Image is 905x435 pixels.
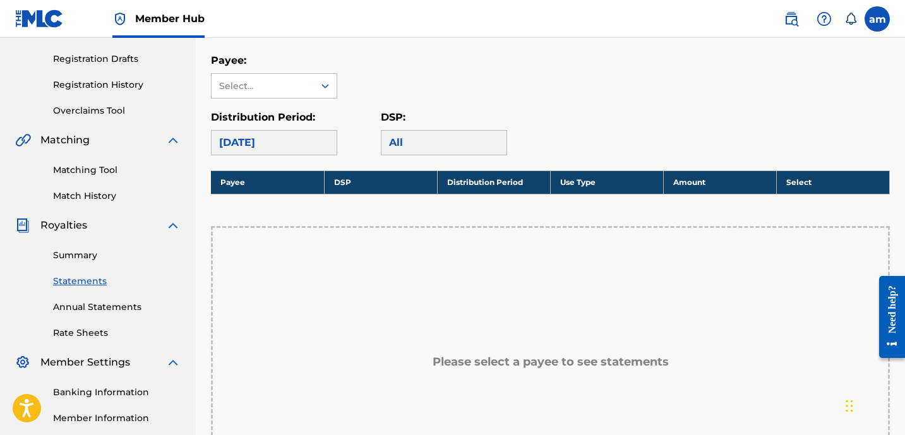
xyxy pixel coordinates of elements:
[219,80,305,93] div: Select...
[40,218,87,233] span: Royalties
[324,170,437,194] th: DSP
[211,54,246,66] label: Payee:
[53,275,181,288] a: Statements
[53,52,181,66] a: Registration Drafts
[381,111,405,123] label: DSP:
[817,11,832,27] img: help
[53,301,181,314] a: Annual Statements
[842,374,905,435] iframe: Chat Widget
[53,249,181,262] a: Summary
[165,133,181,148] img: expand
[15,133,31,148] img: Matching
[844,13,857,25] div: Notifications
[15,218,30,233] img: Royalties
[663,170,776,194] th: Amount
[784,11,799,27] img: search
[15,9,64,28] img: MLC Logo
[112,11,128,27] img: Top Rightsholder
[53,164,181,177] a: Matching Tool
[433,355,669,369] h5: Please select a payee to see statements
[53,104,181,117] a: Overclaims Tool
[53,326,181,340] a: Rate Sheets
[135,11,205,26] span: Member Hub
[211,111,315,123] label: Distribution Period:
[865,6,890,32] div: User Menu
[211,170,324,194] th: Payee
[779,6,804,32] a: Public Search
[53,78,181,92] a: Registration History
[812,6,837,32] div: Help
[40,133,90,148] span: Matching
[53,412,181,425] a: Member Information
[165,218,181,233] img: expand
[53,189,181,203] a: Match History
[776,170,889,194] th: Select
[53,386,181,399] a: Banking Information
[15,355,30,370] img: Member Settings
[870,266,905,368] iframe: Resource Center
[550,170,663,194] th: Use Type
[846,387,853,425] div: Drag
[40,355,130,370] span: Member Settings
[437,170,550,194] th: Distribution Period
[165,355,181,370] img: expand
